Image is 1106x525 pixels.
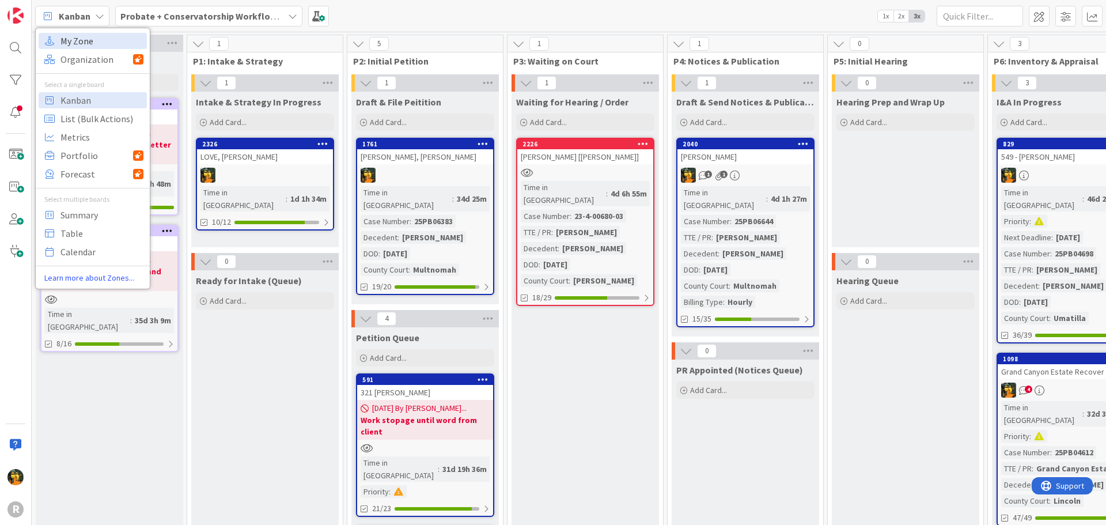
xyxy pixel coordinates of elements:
span: : [1019,296,1021,308]
div: 2326 [202,140,333,148]
div: County Court [361,263,408,276]
a: 2226[PERSON_NAME] [[PERSON_NAME]]Time in [GEOGRAPHIC_DATA]:4d 6h 55mCase Number:23-4-00680-03TTE ... [516,138,654,306]
span: I&A In Progress [997,96,1062,108]
span: Draft & Send Notices & Publication [676,96,815,108]
span: : [551,226,553,239]
span: : [452,192,454,205]
span: : [766,192,768,205]
div: Time in [GEOGRAPHIC_DATA] [200,186,286,211]
span: : [1029,215,1031,228]
div: 591 [357,375,493,385]
img: MR [681,168,696,183]
div: MR [677,168,813,183]
span: Portfolio [60,147,133,164]
div: County Court [521,274,569,287]
div: TTE / PR [681,231,711,244]
div: Decedent [1001,478,1038,491]
div: 1761[PERSON_NAME], [PERSON_NAME] [357,139,493,164]
a: 591321 [PERSON_NAME][DATE] By [PERSON_NAME]...Work stopage until word from clientTime in [GEOGRAP... [356,373,494,517]
span: : [1032,462,1033,475]
span: Metrics [60,129,143,146]
span: 1 [217,76,236,90]
span: 0 [697,344,717,358]
span: : [1082,192,1084,205]
span: Add Card... [530,117,567,127]
a: Forecast [39,166,147,182]
div: 4d 1h 27m [768,192,810,205]
span: 0 [857,255,877,269]
span: Add Card... [850,117,887,127]
div: Lincoln [1051,494,1084,507]
span: 19/20 [372,281,391,293]
div: Billing Type [681,296,723,308]
span: : [1029,430,1031,443]
span: : [1050,446,1052,459]
div: Time in [GEOGRAPHIC_DATA] [1001,186,1082,211]
div: 2040[PERSON_NAME] [677,139,813,164]
div: 34d 25m [454,192,490,205]
span: : [569,274,570,287]
a: Calendar [39,244,147,260]
span: Add Card... [370,117,407,127]
div: Time in [GEOGRAPHIC_DATA] [45,308,130,333]
div: [PERSON_NAME] [570,274,637,287]
span: Organization [60,51,133,68]
span: : [711,231,713,244]
div: 23-4-00680-03 [571,210,626,222]
div: [DATE] [1053,231,1083,244]
span: : [539,258,540,271]
span: : [1082,407,1084,420]
span: 1 [377,76,396,90]
img: MR [7,469,24,485]
a: 2040[PERSON_NAME]MRTime in [GEOGRAPHIC_DATA]:4d 1h 27mCase Number:25PB06644TTE / PR:[PERSON_NAME]... [676,138,815,327]
div: [PERSON_NAME], [PERSON_NAME] [357,149,493,164]
div: Case Number [521,210,570,222]
span: 3 [1017,76,1037,90]
span: Summary [60,206,143,224]
div: TTE / PR [1001,462,1032,475]
span: : [410,215,411,228]
div: Time in [GEOGRAPHIC_DATA] [521,181,606,206]
a: 2326LOVE, [PERSON_NAME]MRTime in [GEOGRAPHIC_DATA]:1d 1h 34m10/12 [196,138,334,231]
div: Umatilla [1051,312,1089,324]
div: 2040 [677,139,813,149]
span: P3: Waiting on Court [513,55,649,67]
div: Priority [361,485,389,498]
div: 2326LOVE, [PERSON_NAME] [197,139,333,164]
span: Hearing Queue [836,275,899,286]
div: 2040 [683,140,813,148]
span: : [1050,247,1052,260]
span: 4 [1025,386,1032,393]
span: 36/39 [1013,329,1032,341]
a: Table [39,225,147,241]
span: 1 [209,37,229,51]
div: R [7,501,24,518]
input: Quick Filter... [937,6,1023,27]
div: Priority [1001,215,1029,228]
div: [PERSON_NAME] [399,231,466,244]
div: 25PB06383 [411,215,456,228]
span: : [130,314,132,327]
div: Case Number [1001,247,1050,260]
span: : [408,263,410,276]
a: Kanban [39,92,147,108]
span: Add Card... [850,296,887,306]
span: : [723,296,725,308]
div: 1761 [362,140,493,148]
div: County Court [1001,494,1049,507]
span: 3 [1010,37,1029,51]
div: 4d 6h 55m [608,187,650,200]
span: : [570,210,571,222]
span: 2x [893,10,909,22]
span: 0 [217,255,236,269]
div: 35d 3h 9m [132,314,174,327]
span: : [1049,312,1051,324]
a: Portfolio [39,148,147,164]
span: PR Appointed (Notices Queue) [676,364,803,376]
div: Time in [GEOGRAPHIC_DATA] [1001,401,1082,426]
span: : [286,192,287,205]
img: MR [1001,383,1016,398]
div: 2226 [522,140,653,148]
span: : [378,247,380,260]
div: DOD [361,247,378,260]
